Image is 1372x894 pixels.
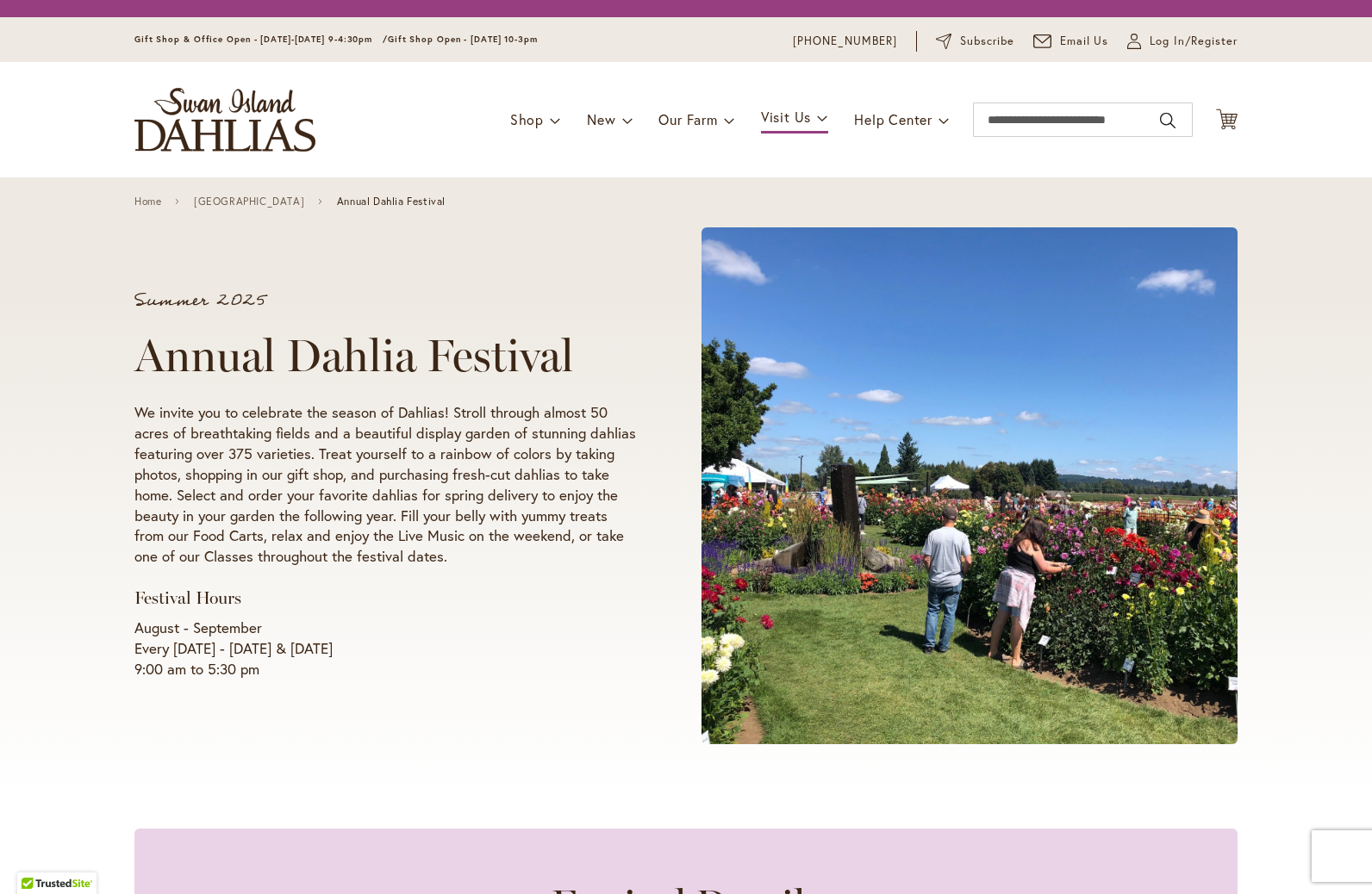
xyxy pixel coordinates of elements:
[194,196,304,208] a: [GEOGRAPHIC_DATA]
[1033,33,1109,50] a: Email Us
[134,34,388,45] span: Gift Shop & Office Open - [DATE]-[DATE] 9-4:30pm /
[134,402,636,568] p: We invite you to celebrate the season of Dahlias! Stroll through almost 50 acres of breathtaking ...
[134,587,636,609] h3: Festival Hours
[960,33,1014,50] span: Subscribe
[658,110,717,128] span: Our Farm
[1060,33,1109,50] span: Email Us
[388,34,538,45] span: Gift Shop Open - [DATE] 10-3pm
[936,33,1014,50] a: Subscribe
[1160,107,1176,134] button: Search
[793,33,897,50] a: [PHONE_NUMBER]
[134,330,636,382] h1: Annual Dahlia Festival
[337,196,446,208] span: Annual Dahlia Festival
[1127,33,1238,50] a: Log In/Register
[510,110,544,128] span: Shop
[1150,33,1238,50] span: Log In/Register
[134,292,636,309] p: Summer 2025
[761,108,811,126] span: Visit Us
[134,196,161,208] a: Home
[587,110,615,128] span: New
[134,618,636,680] p: August - September Every [DATE] - [DATE] & [DATE] 9:00 am to 5:30 pm
[854,110,932,128] span: Help Center
[134,88,315,152] a: store logo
